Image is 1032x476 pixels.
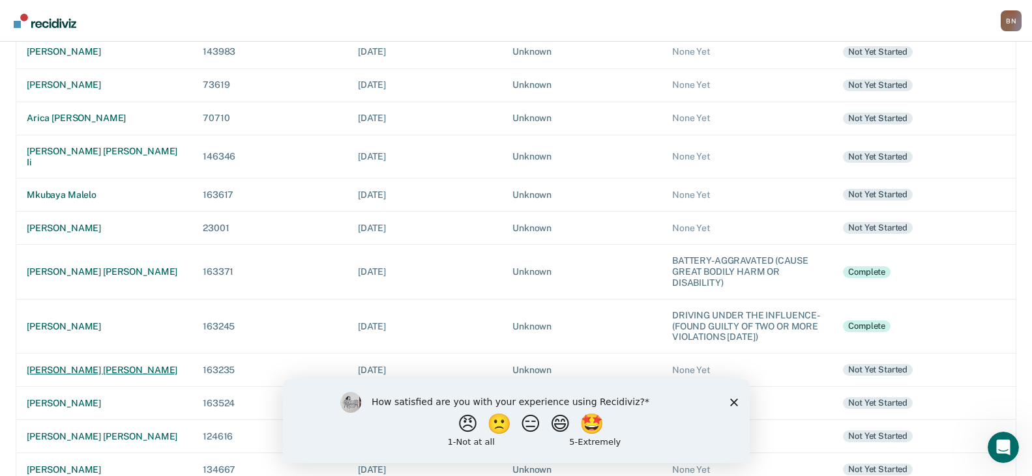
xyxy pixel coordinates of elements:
div: None Yet [672,365,822,376]
div: Not yet started [843,113,913,124]
button: Profile dropdown button [1001,10,1022,31]
td: [DATE] [347,68,502,102]
td: 163617 [192,178,347,212]
td: [DATE] [347,354,502,387]
div: None Yet [672,79,822,91]
div: [PERSON_NAME] [27,46,182,57]
div: mkubaya malelo [27,189,182,201]
div: None Yet [672,46,822,57]
td: Unknown [502,68,662,102]
div: Not yet started [843,222,913,234]
div: [PERSON_NAME] [PERSON_NAME] ii [27,146,182,168]
td: [DATE] [347,178,502,212]
td: 146346 [192,135,347,178]
div: Not yet started [843,464,913,475]
img: Recidiviz [14,14,76,28]
td: [DATE] [347,212,502,245]
div: None Yet [672,189,822,201]
td: 143983 [192,35,347,68]
td: 163245 [192,299,347,353]
td: Unknown [502,212,662,245]
div: DRIVING UNDER THE INFLUENCE-(FOUND GUILTY OF TWO OR MORE VIOLATIONS [DATE]) [672,310,822,343]
div: BATTERY-AGGRAVATED (CAUSE GREAT BODILY HARM OR DISABILITY) [672,255,822,288]
td: [DATE] [347,299,502,353]
td: 163371 [192,245,347,299]
div: None Yet [672,464,822,475]
td: 70710 [192,102,347,135]
td: [DATE] [347,135,502,178]
div: Not yet started [843,397,913,409]
div: [PERSON_NAME] [27,321,182,332]
td: Unknown [502,102,662,135]
iframe: Intercom live chat [988,432,1019,463]
div: [PERSON_NAME] [PERSON_NAME] [27,266,182,277]
td: [DATE] [347,245,502,299]
div: [PERSON_NAME] [27,464,182,475]
td: 73619 [192,68,347,102]
div: [PERSON_NAME] [PERSON_NAME] [27,365,182,376]
div: Not yet started [843,189,913,201]
td: 163524 [192,387,347,420]
div: Complete [843,266,891,278]
div: Not yet started [843,364,913,376]
iframe: Survey by Kim from Recidiviz [283,379,750,463]
td: Unknown [502,135,662,178]
td: 163235 [192,354,347,387]
td: Unknown [502,178,662,212]
div: Not yet started [843,151,913,163]
div: Not yet started [843,79,913,91]
td: Unknown [502,245,662,299]
div: [PERSON_NAME] [27,398,182,409]
td: Unknown [502,35,662,68]
td: Unknown [502,354,662,387]
td: [DATE] [347,102,502,135]
td: Unknown [502,299,662,353]
td: 124616 [192,420,347,453]
div: arica [PERSON_NAME] [27,113,182,124]
div: None Yet [672,151,822,162]
div: [PERSON_NAME] [PERSON_NAME] [27,431,182,442]
div: Complete [843,320,891,332]
div: Not yet started [843,46,913,58]
div: None Yet [672,113,822,124]
div: B N [1001,10,1022,31]
div: None Yet [672,223,822,234]
div: Not yet started [843,430,913,442]
div: [PERSON_NAME] [27,223,182,234]
div: [PERSON_NAME] [27,79,182,91]
td: [DATE] [347,35,502,68]
td: 23001 [192,212,347,245]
